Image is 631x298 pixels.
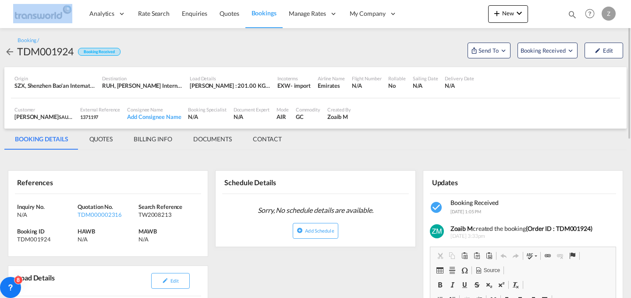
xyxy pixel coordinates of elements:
[482,267,500,274] span: Source
[450,199,499,206] span: Booking Received
[434,265,446,276] a: Table
[14,75,95,82] div: Origin
[190,82,270,90] div: [PERSON_NAME] : 201.00 KG | Volumetric Wt : 201.00 KG | Chargeable Wt : 201.00 KG
[188,113,226,121] div: N/A
[446,250,458,262] a: Copy (Ctrl+C)
[458,250,471,262] a: Paste (Ctrl+V)
[388,82,405,90] div: No
[567,10,577,19] md-icon: icon-magnify
[296,113,320,121] div: GC
[458,265,471,276] a: Insert Special Character
[17,211,75,219] div: N/A
[190,75,270,82] div: Load Details
[252,9,277,17] span: Bookings
[138,203,182,210] span: Search Reference
[318,82,345,90] div: Emirates
[78,48,120,56] div: Booking Received
[495,279,507,291] a: Superscript
[388,75,405,82] div: Rollable
[450,209,482,214] span: [DATE] 1:05 PM
[492,8,502,18] md-icon: icon-plus 400-fg
[78,228,95,235] span: HAWB
[182,10,207,17] span: Enquiries
[17,44,74,58] div: TDM001924
[102,82,183,90] div: RUH, King Khaled International, Riyadh, Saudi Arabia, Middle East, Middle East
[318,75,345,82] div: Airline Name
[277,82,291,90] div: EXW
[352,75,382,82] div: Flight Number
[89,9,114,18] span: Analytics
[542,250,554,262] a: Link (Ctrl+K)
[582,6,597,21] span: Help
[510,250,522,262] a: Redo (Ctrl+Y)
[510,279,522,291] a: Remove Format
[162,277,168,284] md-icon: icon-pencil
[497,250,510,262] a: Undo (Ctrl+Z)
[80,106,120,113] div: External Reference
[17,203,45,210] span: Inquiry No.
[14,113,73,121] div: [PERSON_NAME]
[138,235,149,243] div: N/A
[471,279,483,291] a: Strikethrough
[234,113,270,121] div: N/A
[471,250,483,262] a: Paste as plain text (Ctrl+Shift+V)
[13,4,72,24] img: 1a84b2306ded11f09c1219774cd0a0fe.png
[277,106,289,113] div: Mode
[602,7,616,21] div: Z
[170,278,179,284] span: Edit
[127,106,181,113] div: Consignee Name
[4,44,17,58] div: icon-arrow-left
[483,279,495,291] a: Subscript
[566,250,578,262] a: Anchor
[430,201,444,215] md-icon: icon-checkbox-marked-circle
[450,225,473,232] b: Zoaib M
[450,224,613,233] div: created the booking
[291,82,311,90] div: - import
[446,279,458,291] a: Italic (Ctrl+I)
[138,10,170,17] span: Rate Search
[430,224,444,238] img: GYPPNPAAAAAElFTkSuQmCC
[123,129,183,150] md-tab-item: BILLING INFO
[296,106,320,113] div: Commodity
[78,203,113,210] span: Quotation No.
[554,250,566,262] a: Unlink
[4,47,15,57] md-icon: icon-arrow-left
[595,47,601,54] md-icon: icon-pencil
[434,250,446,262] a: Cut (Ctrl+X)
[289,9,326,18] span: Manage Rates
[350,9,386,18] span: My Company
[234,106,270,113] div: Document Expert
[468,43,510,58] button: Open demo menu
[488,5,528,23] button: icon-plus 400-fgNewicon-chevron-down
[293,223,338,239] button: icon-plus-circleAdd Schedule
[14,82,95,90] div: SZX, Shenzhen Bao'an International, Shenzhen, China, Greater China & Far East Asia, Asia Pacific
[521,46,567,55] span: Booking Received
[242,129,292,150] md-tab-item: CONTACT
[188,106,226,113] div: Booking Specialist
[17,228,45,235] span: Booking ID
[277,75,311,82] div: Incoterms
[17,235,75,243] div: TDM001924
[4,129,79,150] md-tab-item: BOOKING DETAILS
[458,279,471,291] a: Underline (Ctrl+U)
[277,113,289,121] div: AIR
[526,225,592,232] b: (Order ID : TDM001924)
[15,269,58,292] div: Load Details
[4,129,292,150] md-pagination-wrapper: Use the left and right arrow keys to navigate between tabs
[567,10,577,23] div: icon-magnify
[327,106,351,113] div: Created By
[79,129,123,150] md-tab-item: QUOTES
[473,265,503,276] a: Source
[183,129,242,150] md-tab-item: DOCUMENTS
[220,10,239,17] span: Quotes
[413,82,438,90] div: N/A
[151,273,190,289] button: icon-pencilEdit
[478,46,500,55] span: Send To
[413,75,438,82] div: Sailing Date
[446,265,458,276] a: Insert Horizontal Line
[138,228,157,235] span: MAWB
[80,114,98,120] span: 1371197
[14,106,73,113] div: Customer
[102,75,183,82] div: Destination
[78,211,136,219] div: TDM000002316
